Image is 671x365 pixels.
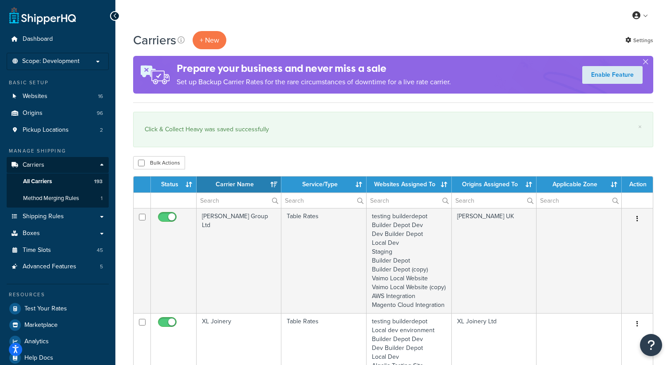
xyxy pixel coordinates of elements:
[24,322,58,329] span: Marketplace
[7,190,109,207] a: Method Merging Rules 1
[7,122,109,138] a: Pickup Locations 2
[23,110,43,117] span: Origins
[193,31,226,49] button: + New
[452,177,537,192] th: Origins Assigned To: activate to sort column ascending
[23,161,44,169] span: Carriers
[7,334,109,349] a: Analytics
[537,193,621,208] input: Search
[7,225,109,242] a: Boxes
[101,195,103,202] span: 1
[7,173,109,190] li: All Carriers
[97,110,103,117] span: 96
[23,263,76,271] span: Advanced Features
[23,247,51,254] span: Time Slots
[7,190,109,207] li: Method Merging Rules
[7,157,109,208] li: Carriers
[177,61,451,76] h4: Prepare your business and never miss a sale
[640,334,662,356] button: Open Resource Center
[100,263,103,271] span: 5
[9,7,76,24] a: ShipperHQ Home
[94,178,103,185] span: 193
[367,208,452,313] td: testing builderdepot Builder Depot Dev Dev Builder Depot Local Dev Staging Builder Depot Builder ...
[98,93,103,100] span: 16
[7,105,109,122] a: Origins 96
[23,230,40,237] span: Boxes
[23,178,52,185] span: All Carriers
[281,177,366,192] th: Service/Type: activate to sort column ascending
[7,301,109,317] a: Test Your Rates
[7,147,109,155] div: Manage Shipping
[24,354,53,362] span: Help Docs
[452,193,537,208] input: Search
[7,79,109,86] div: Basic Setup
[7,242,109,259] a: Time Slots 45
[7,173,109,190] a: All Carriers 193
[23,195,79,202] span: Method Merging Rules
[367,177,452,192] th: Websites Assigned To: activate to sort column ascending
[7,317,109,333] a: Marketplace
[100,126,103,134] span: 2
[133,56,177,94] img: ad-rules-rateshop-fe6ec290ccb7230408bd80ed9643f0289d75e0ffd9eb532fc0e269fcd187b520.png
[197,208,281,313] td: [PERSON_NAME] Group Ltd
[7,259,109,275] li: Advanced Features
[7,88,109,105] li: Websites
[24,338,49,345] span: Analytics
[151,177,197,192] th: Status: activate to sort column ascending
[7,31,109,47] a: Dashboard
[197,193,281,208] input: Search
[23,213,64,220] span: Shipping Rules
[7,157,109,173] a: Carriers
[97,247,103,254] span: 45
[281,193,366,208] input: Search
[537,177,622,192] th: Applicable Zone: activate to sort column ascending
[7,88,109,105] a: Websites 16
[145,123,642,136] div: Click & Collect Heavy was saved successfully
[133,156,185,169] button: Bulk Actions
[23,35,53,43] span: Dashboard
[197,177,281,192] th: Carrier Name: activate to sort column ascending
[23,93,47,100] span: Websites
[367,193,451,208] input: Search
[7,122,109,138] li: Pickup Locations
[638,123,642,130] a: ×
[177,76,451,88] p: Set up Backup Carrier Rates for the rare circumstances of downtime for a live rate carrier.
[281,208,366,313] td: Table Rates
[133,31,176,49] h1: Carriers
[7,105,109,122] li: Origins
[625,34,653,47] a: Settings
[23,126,69,134] span: Pickup Locations
[622,177,653,192] th: Action
[7,242,109,259] li: Time Slots
[7,291,109,298] div: Resources
[582,66,643,84] a: Enable Feature
[24,305,67,313] span: Test Your Rates
[7,208,109,225] a: Shipping Rules
[452,208,537,313] td: [PERSON_NAME] UK
[7,259,109,275] a: Advanced Features 5
[22,58,79,65] span: Scope: Development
